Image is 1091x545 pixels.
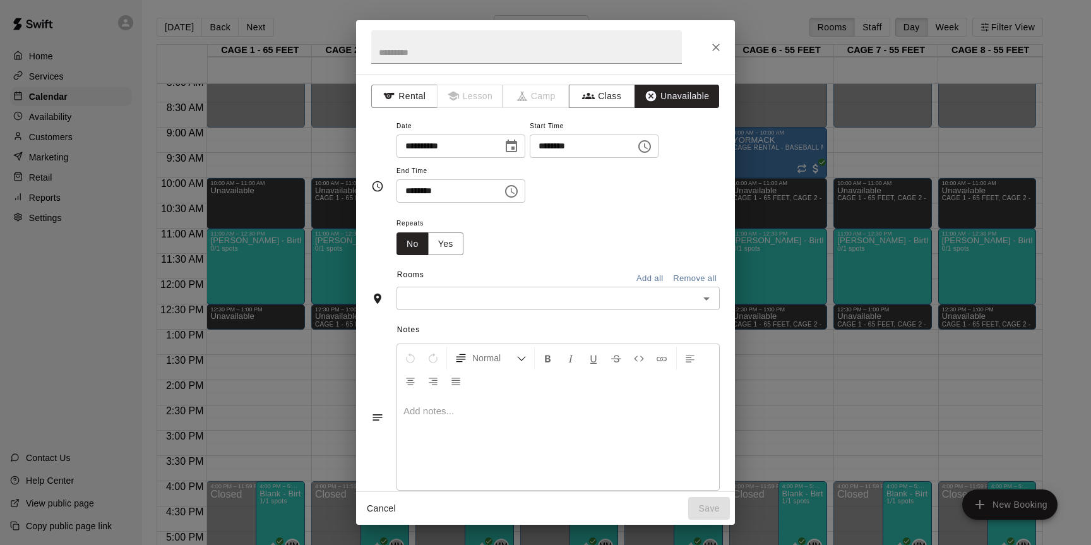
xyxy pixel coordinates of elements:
[503,85,569,108] span: Camps can only be created in the Services page
[371,180,384,193] svg: Timing
[400,347,421,369] button: Undo
[400,369,421,392] button: Center Align
[499,134,524,159] button: Choose date, selected date is Sep 20, 2025
[396,232,463,256] div: outlined button group
[632,134,657,159] button: Choose time, selected time is 10:00 AM
[397,320,720,340] span: Notes
[396,215,474,232] span: Repeats
[629,269,670,289] button: Add all
[560,347,581,369] button: Format Italics
[472,352,516,364] span: Normal
[450,347,532,369] button: Formatting Options
[530,118,659,135] span: Start Time
[396,232,429,256] button: No
[537,347,559,369] button: Format Bold
[422,369,444,392] button: Right Align
[651,347,672,369] button: Insert Link
[438,85,504,108] span: Lessons must be created in the Services page first
[705,36,727,59] button: Close
[569,85,635,108] button: Class
[371,85,438,108] button: Rental
[583,347,604,369] button: Format Underline
[422,347,444,369] button: Redo
[371,411,384,424] svg: Notes
[698,290,715,308] button: Open
[397,270,424,279] span: Rooms
[499,179,524,204] button: Choose time, selected time is 10:30 AM
[605,347,627,369] button: Format Strikethrough
[371,292,384,305] svg: Rooms
[670,269,720,289] button: Remove all
[445,369,467,392] button: Justify Align
[679,347,701,369] button: Left Align
[428,232,463,256] button: Yes
[628,347,650,369] button: Insert Code
[361,497,402,520] button: Cancel
[396,163,525,180] span: End Time
[396,118,525,135] span: Date
[635,85,719,108] button: Unavailable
